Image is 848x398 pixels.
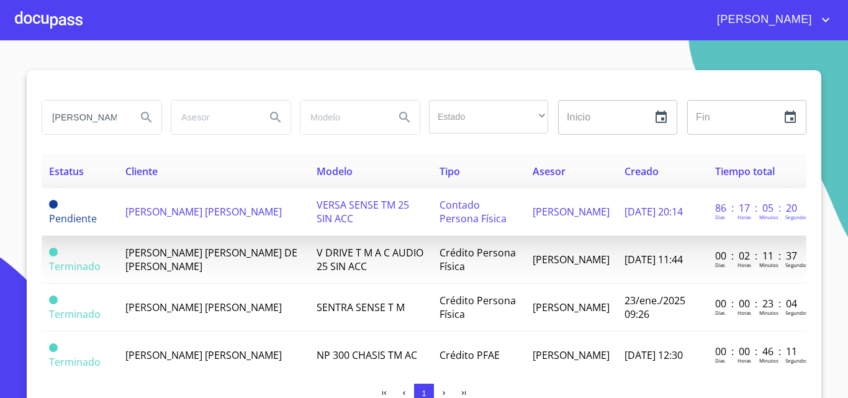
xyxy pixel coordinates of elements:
span: [DATE] 12:30 [625,348,683,362]
p: Minutos [759,309,778,316]
span: [DATE] 20:14 [625,205,683,219]
span: [PERSON_NAME] [533,348,610,362]
span: NP 300 CHASIS TM AC [317,348,417,362]
p: Horas [737,357,751,364]
p: 00 : 00 : 46 : 11 [715,345,799,358]
span: Modelo [317,165,353,178]
span: Pendiente [49,200,58,209]
p: Horas [737,214,751,220]
span: VERSA SENSE TM 25 SIN ACC [317,198,409,225]
p: Minutos [759,214,778,220]
span: 1 [422,389,426,398]
p: 00 : 02 : 11 : 37 [715,249,799,263]
span: [PERSON_NAME] [533,205,610,219]
span: Terminado [49,248,58,256]
span: Cliente [125,165,158,178]
span: Asesor [533,165,566,178]
p: Dias [715,214,725,220]
span: Pendiente [49,212,97,225]
button: Search [132,102,161,132]
span: Estatus [49,165,84,178]
span: Terminado [49,343,58,352]
span: Tipo [440,165,460,178]
span: Contado Persona Física [440,198,507,225]
p: Minutos [759,357,778,364]
p: Segundos [785,357,808,364]
p: Dias [715,357,725,364]
button: Search [261,102,291,132]
p: Segundos [785,261,808,268]
span: [PERSON_NAME] [PERSON_NAME] [125,348,282,362]
input: search [300,101,385,134]
span: Terminado [49,355,101,369]
p: Dias [715,261,725,268]
span: [PERSON_NAME] [PERSON_NAME] [125,205,282,219]
span: Crédito PFAE [440,348,500,362]
span: V DRIVE T M A C AUDIO 25 SIN ACC [317,246,423,273]
p: Horas [737,309,751,316]
span: Creado [625,165,659,178]
span: Terminado [49,307,101,321]
span: [PERSON_NAME] [533,301,610,314]
p: 86 : 17 : 05 : 20 [715,201,799,215]
span: Crédito Persona Física [440,294,516,321]
p: Minutos [759,261,778,268]
span: 23/ene./2025 09:26 [625,294,685,321]
div: ​ [429,100,548,133]
p: Horas [737,261,751,268]
span: [DATE] 11:44 [625,253,683,266]
span: Terminado [49,260,101,273]
p: 00 : 00 : 23 : 04 [715,297,799,310]
span: Tiempo total [715,165,775,178]
span: Crédito Persona Física [440,246,516,273]
span: SENTRA SENSE T M [317,301,405,314]
span: [PERSON_NAME] [708,10,818,30]
p: Dias [715,309,725,316]
span: [PERSON_NAME] [PERSON_NAME] DE [PERSON_NAME] [125,246,297,273]
button: account of current user [708,10,833,30]
input: search [171,101,256,134]
p: Segundos [785,309,808,316]
button: Search [390,102,420,132]
input: search [42,101,127,134]
span: [PERSON_NAME] [533,253,610,266]
p: Segundos [785,214,808,220]
span: [PERSON_NAME] [PERSON_NAME] [125,301,282,314]
span: Terminado [49,296,58,304]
